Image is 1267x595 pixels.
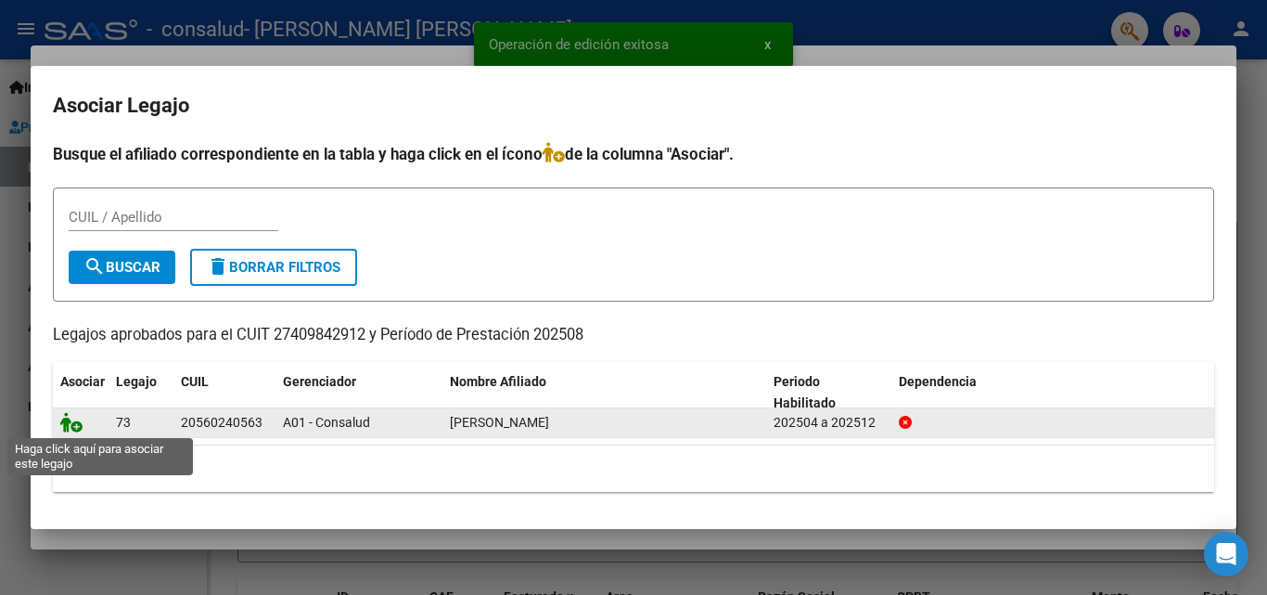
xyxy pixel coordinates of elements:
[53,362,109,423] datatable-header-cell: Asociar
[891,362,1215,423] datatable-header-cell: Dependencia
[774,374,836,410] span: Periodo Habilitado
[181,412,262,433] div: 20560240563
[116,415,131,430] span: 73
[116,374,157,389] span: Legajo
[60,374,105,389] span: Asociar
[69,251,175,284] button: Buscar
[207,259,340,276] span: Borrar Filtros
[442,362,766,423] datatable-header-cell: Nombre Afiliado
[283,415,370,430] span: A01 - Consalud
[899,374,977,389] span: Dependencia
[109,362,173,423] datatable-header-cell: Legajo
[450,415,549,430] span: ASUNCION FABRIZIO DYLAN
[1204,532,1248,576] div: Open Intercom Messenger
[53,446,1214,492] div: 1 registros
[450,374,546,389] span: Nombre Afiliado
[83,259,160,276] span: Buscar
[53,324,1214,347] p: Legajos aprobados para el CUIT 27409842912 y Período de Prestación 202508
[766,362,891,423] datatable-header-cell: Periodo Habilitado
[53,88,1214,123] h2: Asociar Legajo
[190,249,357,286] button: Borrar Filtros
[283,374,356,389] span: Gerenciador
[173,362,275,423] datatable-header-cell: CUIL
[53,142,1214,166] h4: Busque el afiliado correspondiente en la tabla y haga click en el ícono de la columna "Asociar".
[207,255,229,278] mat-icon: delete
[275,362,442,423] datatable-header-cell: Gerenciador
[181,374,209,389] span: CUIL
[774,412,884,433] div: 202504 a 202512
[83,255,106,278] mat-icon: search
